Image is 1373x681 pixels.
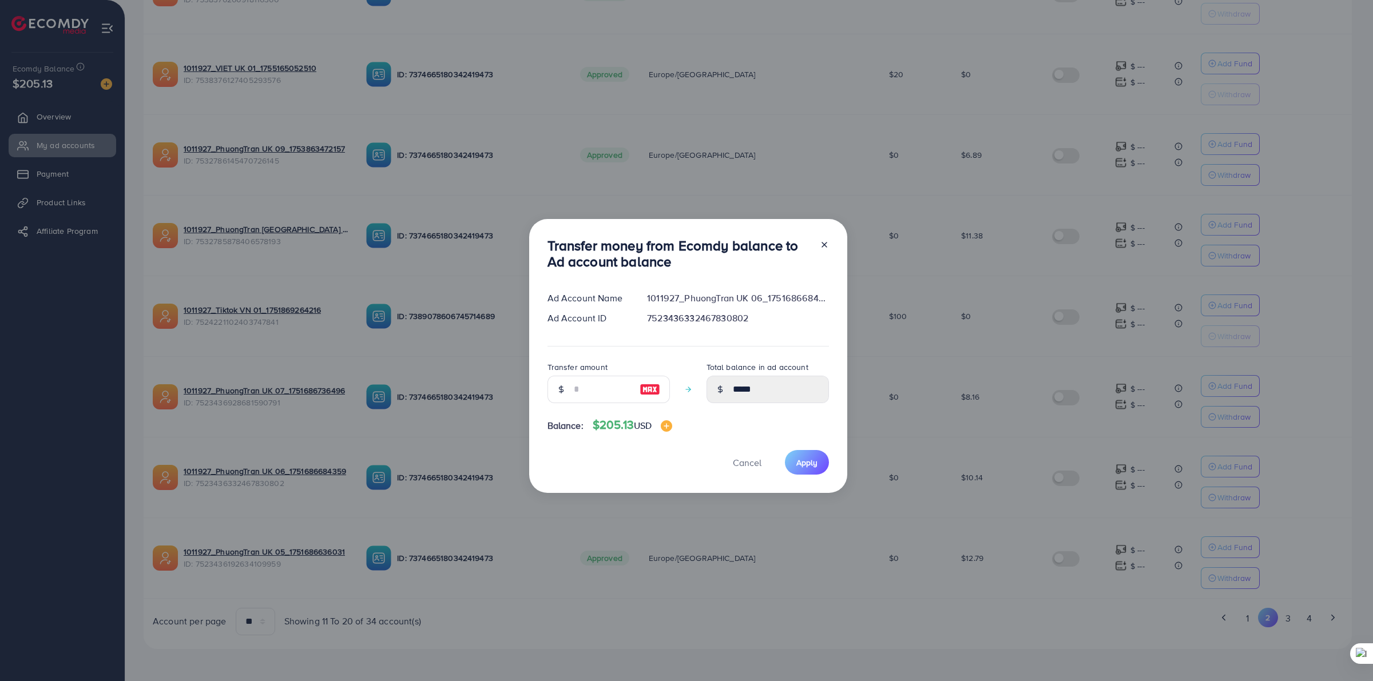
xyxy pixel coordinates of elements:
[538,292,638,305] div: Ad Account Name
[1324,630,1364,672] iframe: Chat
[547,237,811,270] h3: Transfer money from Ecomdy balance to Ad account balance
[785,450,829,475] button: Apply
[796,457,818,468] span: Apply
[538,312,638,325] div: Ad Account ID
[547,361,608,373] label: Transfer amount
[638,312,838,325] div: 7523436332467830802
[593,418,673,432] h4: $205.13
[719,450,776,475] button: Cancel
[547,419,584,432] span: Balance:
[638,292,838,305] div: 1011927_PhuongTran UK 06_1751686684359
[707,361,808,373] label: Total balance in ad account
[661,420,672,432] img: image
[634,419,652,432] span: USD
[640,383,660,396] img: image
[733,456,761,469] span: Cancel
